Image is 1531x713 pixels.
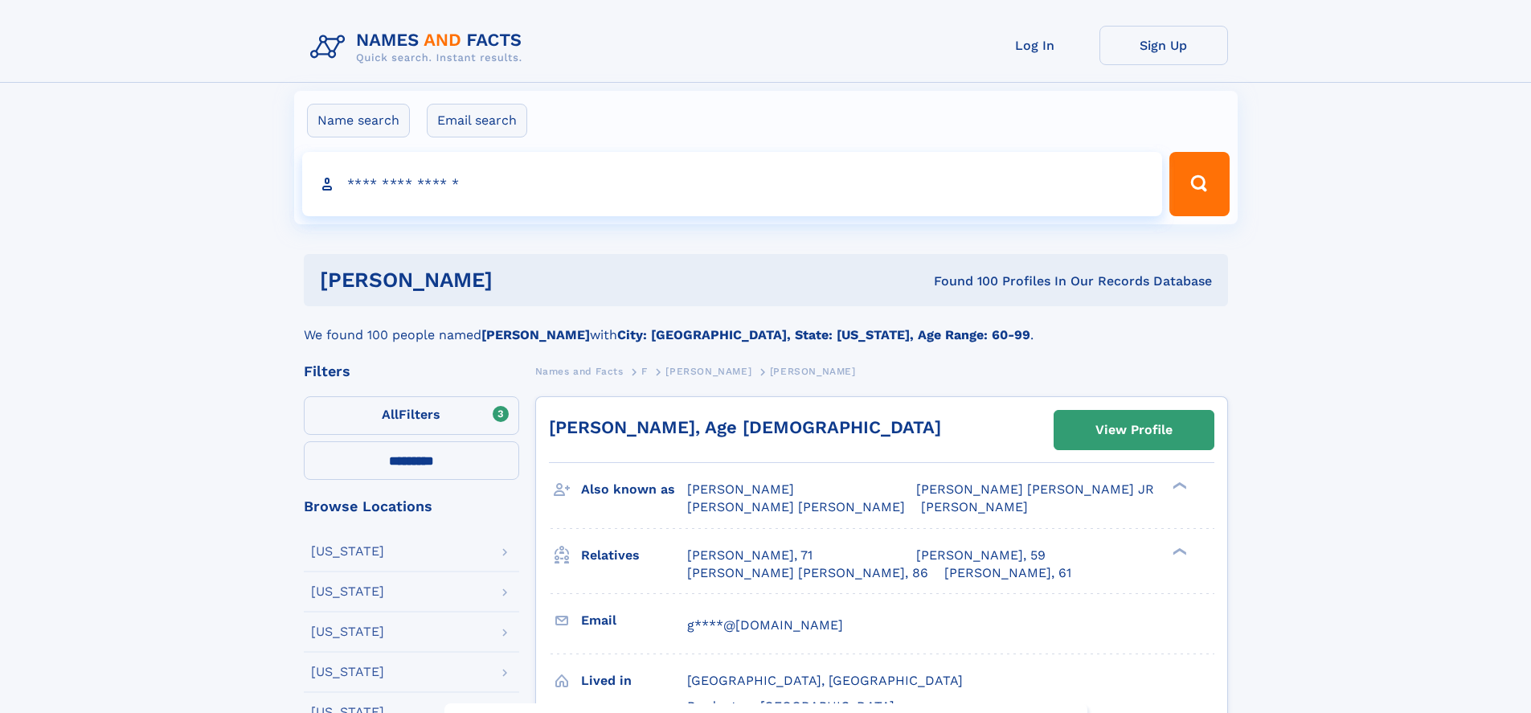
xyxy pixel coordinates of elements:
span: [PERSON_NAME] [921,499,1028,514]
h3: Lived in [581,667,687,695]
div: Browse Locations [304,499,519,514]
div: [US_STATE] [311,625,384,638]
button: Search Button [1169,152,1229,216]
h3: Relatives [581,542,687,569]
div: Filters [304,364,519,379]
a: [PERSON_NAME] [665,361,751,381]
span: [PERSON_NAME] [PERSON_NAME] JR [916,481,1154,497]
label: Filters [304,396,519,435]
a: F [641,361,648,381]
div: ❯ [1169,481,1188,491]
div: Found 100 Profiles In Our Records Database [713,272,1212,290]
span: All [382,407,399,422]
a: [PERSON_NAME] [PERSON_NAME], 86 [687,564,928,582]
img: Logo Names and Facts [304,26,535,69]
h1: [PERSON_NAME] [320,270,714,290]
div: [US_STATE] [311,585,384,598]
a: Sign Up [1099,26,1228,65]
span: [PERSON_NAME] [665,366,751,377]
a: [PERSON_NAME], 61 [944,564,1071,582]
div: [US_STATE] [311,545,384,558]
a: Log In [971,26,1099,65]
div: We found 100 people named with . [304,306,1228,345]
a: View Profile [1054,411,1214,449]
h3: Email [581,607,687,634]
div: [US_STATE] [311,666,384,678]
span: [PERSON_NAME] [687,481,794,497]
span: [GEOGRAPHIC_DATA], [GEOGRAPHIC_DATA] [687,673,963,688]
span: [PERSON_NAME] [770,366,856,377]
label: Name search [307,104,410,137]
span: [PERSON_NAME] [PERSON_NAME] [687,499,905,514]
a: [PERSON_NAME], 59 [916,547,1046,564]
a: Names and Facts [535,361,624,381]
div: ❯ [1169,546,1188,556]
input: search input [302,152,1163,216]
div: View Profile [1095,412,1173,449]
a: [PERSON_NAME], Age [DEMOGRAPHIC_DATA] [549,417,941,437]
span: F [641,366,648,377]
b: [PERSON_NAME] [481,327,590,342]
label: Email search [427,104,527,137]
a: [PERSON_NAME], 71 [687,547,813,564]
h3: Also known as [581,476,687,503]
b: City: [GEOGRAPHIC_DATA], State: [US_STATE], Age Range: 60-99 [617,327,1030,342]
